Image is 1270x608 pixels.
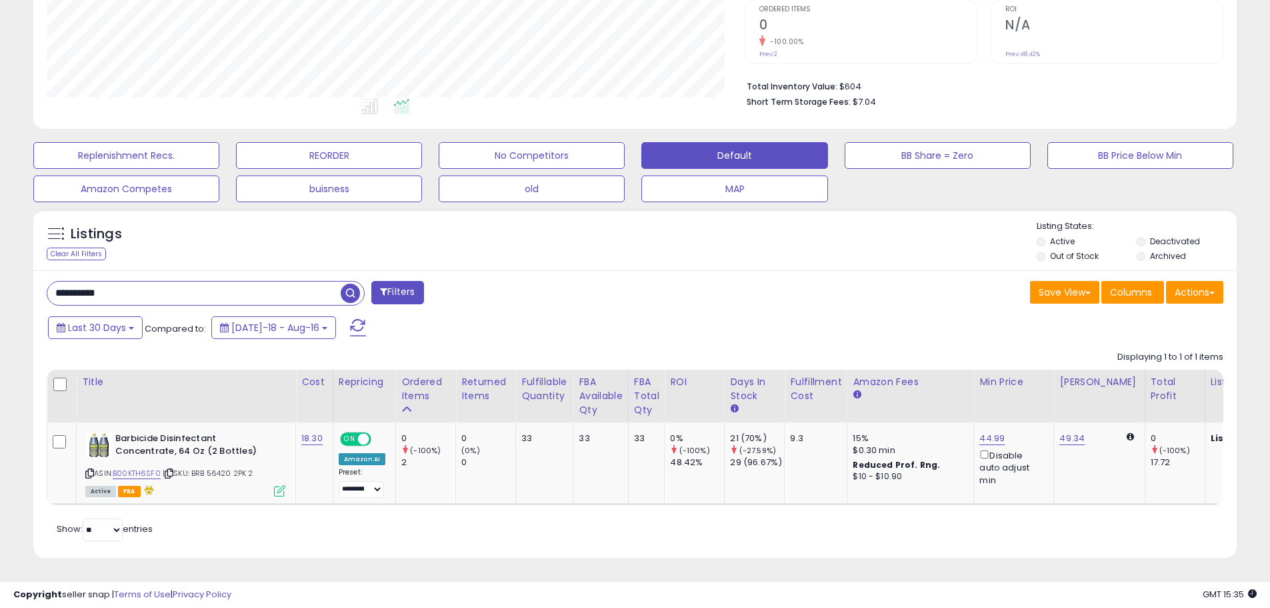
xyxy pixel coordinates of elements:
[1050,250,1099,262] label: Out of Stock
[853,432,963,444] div: 15%
[759,6,977,13] span: Ordered Items
[115,432,277,461] b: Barbicide Disinfectant Concentrate, 64 Oz (2 Bottles)
[853,471,963,483] div: $10 - $10.90
[790,432,837,444] div: 9.3
[211,316,336,339] button: [DATE]-18 - Aug-16
[341,434,358,445] span: ON
[231,321,319,334] span: [DATE]-18 - Aug-16
[730,403,738,415] small: Days In Stock.
[765,37,803,47] small: -100.00%
[747,96,851,107] b: Short Term Storage Fees:
[790,375,841,403] div: Fulfillment Cost
[730,432,784,444] div: 21 (70%)
[979,375,1048,389] div: Min Price
[1005,50,1040,58] small: Prev: 48.42%
[1151,375,1199,403] div: Total Profit
[68,321,126,334] span: Last 30 Days
[853,375,968,389] div: Amazon Fees
[371,281,423,304] button: Filters
[439,176,625,202] button: old
[747,81,837,92] b: Total Inventory Value:
[1159,445,1190,456] small: (-100%)
[1059,432,1085,445] a: 49.34
[85,432,285,495] div: ASIN:
[579,432,617,444] div: 33
[114,588,171,601] a: Terms of Use
[1050,236,1075,247] label: Active
[759,17,977,35] h2: 0
[33,176,219,202] button: Amazon Competes
[747,77,1213,93] li: $604
[579,375,622,417] div: FBA Available Qty
[173,588,231,601] a: Privacy Policy
[670,432,724,444] div: 0%
[1030,281,1099,304] button: Save View
[1101,281,1164,304] button: Columns
[1047,142,1233,169] button: BB Price Below Min
[401,432,455,444] div: 0
[641,142,827,169] button: Default
[339,468,385,498] div: Preset:
[1037,220,1237,233] p: Listing States:
[730,375,779,403] div: Days In Stock
[1059,375,1139,389] div: [PERSON_NAME]
[1151,457,1205,469] div: 17.72
[979,432,1005,445] a: 44.99
[853,389,861,401] small: Amazon Fees.
[57,523,153,535] span: Show: entries
[13,589,231,601] div: seller snap | |
[48,316,143,339] button: Last 30 Days
[1005,17,1223,35] h2: N/A
[461,432,515,444] div: 0
[85,432,112,459] img: 51+wvUpW8tL._SL40_.jpg
[461,457,515,469] div: 0
[145,322,206,335] span: Compared to:
[641,176,827,202] button: MAP
[853,459,940,471] b: Reduced Prof. Rng.
[82,375,290,389] div: Title
[461,445,480,456] small: (0%)
[301,375,327,389] div: Cost
[1166,281,1223,304] button: Actions
[236,142,422,169] button: REORDER
[730,457,784,469] div: 29 (96.67%)
[339,375,390,389] div: Repricing
[163,468,253,479] span: | SKU: BRB 56420 2PK 2
[1150,250,1186,262] label: Archived
[118,486,141,497] span: FBA
[1110,286,1152,299] span: Columns
[33,142,219,169] button: Replenishment Recs.
[339,453,385,465] div: Amazon AI
[1151,432,1205,444] div: 0
[845,142,1031,169] button: BB Share = Zero
[410,445,441,456] small: (-100%)
[369,434,391,445] span: OFF
[1005,6,1223,13] span: ROI
[670,457,724,469] div: 48.42%
[439,142,625,169] button: No Competitors
[401,457,455,469] div: 2
[141,485,155,495] i: hazardous material
[670,375,719,389] div: ROI
[679,445,710,456] small: (-100%)
[113,468,161,479] a: B00KTH6SF0
[634,375,659,417] div: FBA Total Qty
[1117,351,1223,364] div: Displaying 1 to 1 of 1 items
[853,444,963,457] div: $0.30 min
[71,225,122,244] h5: Listings
[739,445,776,456] small: (-27.59%)
[521,375,567,403] div: Fulfillable Quantity
[401,375,450,403] div: Ordered Items
[13,588,62,601] strong: Copyright
[85,486,116,497] span: All listings currently available for purchase on Amazon
[1203,588,1257,601] span: 2025-09-17 15:35 GMT
[521,432,563,444] div: 33
[301,432,323,445] a: 18.30
[979,448,1043,487] div: Disable auto adjust min
[47,248,106,260] div: Clear All Filters
[759,50,777,58] small: Prev: 2
[853,95,876,108] span: $7.04
[461,375,510,403] div: Returned Items
[236,176,422,202] button: buisness
[1150,236,1200,247] label: Deactivated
